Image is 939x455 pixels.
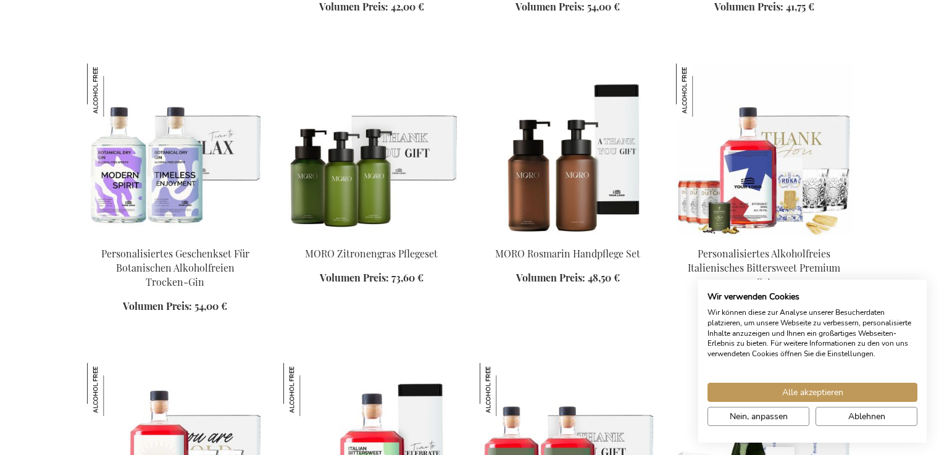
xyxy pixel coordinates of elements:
[516,271,620,285] a: Volumen Preis: 48,50 €
[730,410,788,423] span: Nein, anpassen
[480,232,656,243] a: MORO Rosemary Handcare Set
[816,407,917,426] button: Alle verweigern cookies
[320,271,424,285] a: Volumen Preis: 73,60 €
[283,232,460,243] a: MORO Lemongrass Care Set
[194,299,227,312] span: 54,00 €
[480,363,533,416] img: Personalisiertes Alkoholfreies Italienisches Bittersweet Duo-Geschenkset
[305,247,438,260] a: MORO Zitronengras Pflegeset
[391,271,424,284] span: 73,60 €
[480,64,656,236] img: MORO Rosemary Handcare Set
[782,386,843,399] span: Alle akzeptieren
[707,407,809,426] button: cookie Einstellungen anpassen
[87,232,264,243] a: Personalised Non-Alcoholic Botanical Dry Gin Duo Gift Set Personalisiertes Geschenkset Für Botani...
[848,410,885,423] span: Ablehnen
[676,232,853,243] a: Personalised Non-Alcoholic Italian Bittersweet Premium Set Personalisiertes Alkoholfreies Italien...
[87,64,140,117] img: Personalisiertes Geschenkset Für Botanischen Alkoholfreien Trocken-Gin
[707,307,917,359] p: Wir können diese zur Analyse unserer Besucherdaten platzieren, um unsere Webseite zu verbessern, ...
[123,299,192,312] span: Volumen Preis:
[516,271,585,284] span: Volumen Preis:
[320,271,389,284] span: Volumen Preis:
[676,64,729,117] img: Personalisiertes Alkoholfreies Italienisches Bittersweet Premium Set
[707,383,917,402] button: Akzeptieren Sie alle cookies
[283,64,460,236] img: MORO Lemongrass Care Set
[588,271,620,284] span: 48,50 €
[676,64,853,236] img: Personalised Non-Alcoholic Italian Bittersweet Premium Set
[87,363,140,416] img: Personalisiertes Alkoholfreies Italienisches Bittersweet Geschenk
[283,363,336,416] img: Personalisiertes Alkoholfreies Italienisches Bittersweet Set
[495,247,640,260] a: MORO Rosmarin Handpflege Set
[101,247,249,288] a: Personalisiertes Geschenkset Für Botanischen Alkoholfreien Trocken-Gin
[707,291,917,303] h2: Wir verwenden Cookies
[87,64,264,236] img: Personalised Non-Alcoholic Botanical Dry Gin Duo Gift Set
[123,299,227,314] a: Volumen Preis: 54,00 €
[688,247,840,288] a: Personalisiertes Alkoholfreies Italienisches Bittersweet Premium Set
